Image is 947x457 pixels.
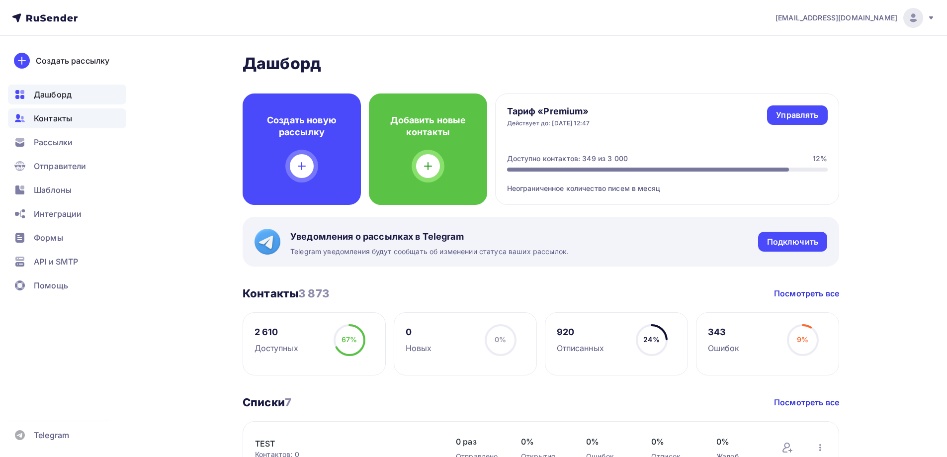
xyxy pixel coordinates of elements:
[495,335,506,344] span: 0%
[298,287,329,300] span: 3 873
[285,396,291,409] span: 7
[290,231,569,243] span: Уведомления о рассылках в Telegram
[507,119,590,127] div: Действует до: [DATE] 12:47
[258,114,345,138] h4: Создать новую рассылку
[255,342,298,354] div: Доступных
[775,13,897,23] span: [EMAIL_ADDRESS][DOMAIN_NAME]
[34,89,72,100] span: Дашборд
[774,396,839,408] a: Посмотреть все
[521,436,566,448] span: 0%
[775,8,935,28] a: [EMAIL_ADDRESS][DOMAIN_NAME]
[290,247,569,257] span: Telegram уведомления будут сообщать об изменении статуса ваших рассылок.
[651,436,696,448] span: 0%
[8,156,126,176] a: Отправители
[243,286,329,300] h3: Контакты
[776,109,818,121] div: Управлять
[716,436,762,448] span: 0%
[34,136,73,148] span: Рассылки
[34,429,69,441] span: Telegram
[8,132,126,152] a: Рассылки
[586,436,631,448] span: 0%
[34,184,72,196] span: Шаблоны
[774,287,839,299] a: Посмотреть все
[255,326,298,338] div: 2 610
[243,54,839,74] h2: Дашборд
[767,236,818,248] div: Подключить
[643,335,659,344] span: 24%
[243,395,291,409] h3: Списки
[34,208,82,220] span: Интеграции
[8,108,126,128] a: Контакты
[813,154,827,164] div: 12%
[255,438,424,450] a: TEST
[34,112,72,124] span: Контакты
[36,55,109,67] div: Создать рассылку
[8,228,126,248] a: Формы
[34,160,86,172] span: Отправители
[456,436,501,448] span: 0 раз
[708,342,740,354] div: Ошибок
[557,326,604,338] div: 920
[406,342,432,354] div: Новых
[797,335,808,344] span: 9%
[342,335,357,344] span: 67%
[8,180,126,200] a: Шаблоны
[557,342,604,354] div: Отписанных
[507,154,628,164] div: Доступно контактов: 349 из 3 000
[34,279,68,291] span: Помощь
[385,114,471,138] h4: Добавить новые контакты
[34,232,63,244] span: Формы
[34,256,78,268] span: API и SMTP
[406,326,432,338] div: 0
[708,326,740,338] div: 343
[507,105,590,117] h4: Тариф «Premium»
[507,172,828,193] div: Неограниченное количество писем в месяц
[8,85,126,104] a: Дашборд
